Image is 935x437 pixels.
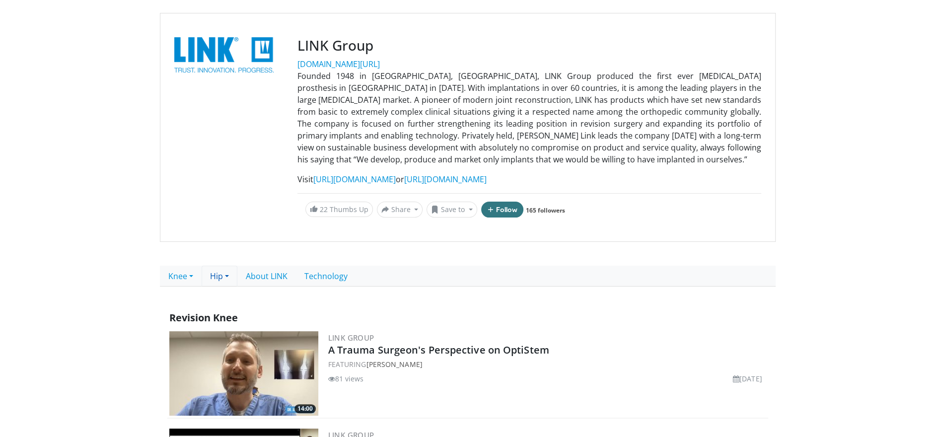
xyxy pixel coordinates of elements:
span: 22 [320,205,328,214]
a: 165 followers [526,206,565,215]
a: [URL][DOMAIN_NAME] [404,174,487,185]
p: Founded 1948 in [GEOGRAPHIC_DATA], [GEOGRAPHIC_DATA], LINK Group produced the first ever [MEDICAL... [297,70,761,165]
button: Follow [481,202,524,218]
a: Technology [296,266,356,287]
span: Revision Knee [169,311,238,324]
h3: LINK Group [297,37,761,54]
img: 55ee4ed7-d778-4593-a1f8-eedff01de705.300x170_q85_crop-smart_upscale.jpg [169,331,318,416]
li: 81 views [328,373,364,384]
a: LINK Group [328,333,374,343]
a: 14:00 [169,331,318,416]
a: 22 Thumbs Up [305,202,373,217]
a: [DOMAIN_NAME][URL] [297,59,380,70]
li: [DATE] [733,373,762,384]
span: 14:00 [294,404,316,413]
a: [URL][DOMAIN_NAME] [313,174,396,185]
button: Share [377,202,423,218]
a: About LINK [237,266,296,287]
a: [PERSON_NAME] [366,360,422,369]
a: Hip [202,266,237,287]
div: FEATURING [328,359,766,369]
button: Save to [427,202,477,218]
a: A Trauma Surgeon's Perspective on OptiStem [328,343,549,357]
p: Visit or [297,173,761,185]
a: Knee [160,266,202,287]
